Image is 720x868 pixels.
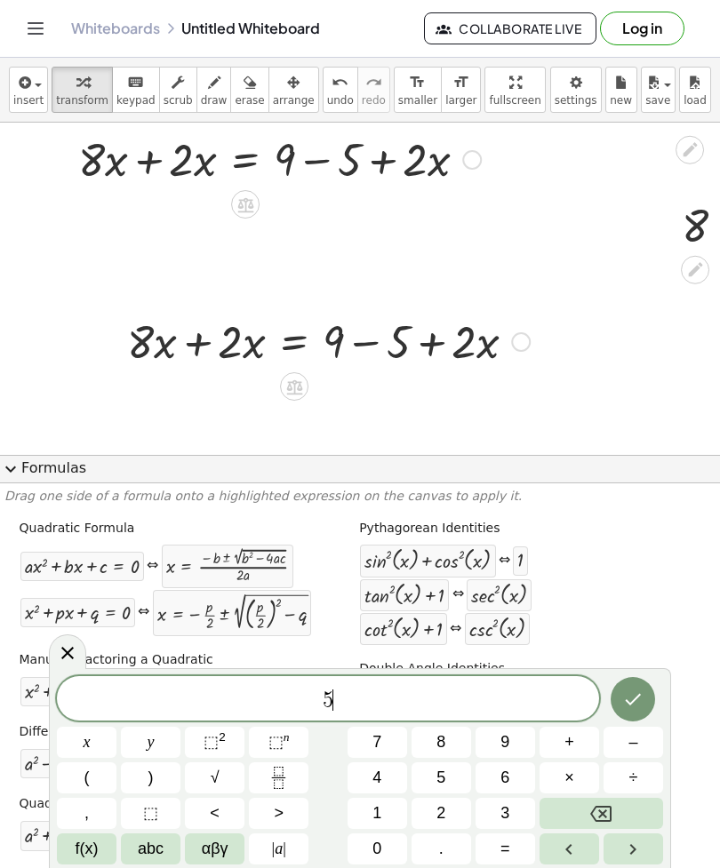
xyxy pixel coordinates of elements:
div: ⇔ [138,602,149,623]
span: 2 [436,801,445,825]
span: y [148,730,155,754]
button: ) [121,762,180,793]
button: Less than [185,798,244,829]
div: Apply the same math to both sides of the equation [280,372,308,401]
button: Greater than [249,798,308,829]
span: erase [235,94,264,107]
span: arrange [273,94,315,107]
span: transform [56,94,108,107]
span: 7 [372,730,381,754]
button: new [605,67,637,113]
span: a [272,837,286,861]
button: Times [540,762,599,793]
div: Apply the same math to both sides of the equation [231,190,260,219]
label: Pythagorean Identities [359,520,500,538]
span: draw [201,94,228,107]
i: undo [332,72,348,93]
span: , [84,801,89,825]
span: 5 [436,766,445,790]
button: insert [9,67,48,113]
button: . [412,833,471,864]
label: Manually Factoring a Quadratic [20,651,213,669]
button: save [641,67,676,113]
button: transform [52,67,113,113]
span: × [564,766,574,790]
button: Toggle navigation [21,14,50,43]
span: load [684,94,707,107]
span: < [210,801,220,825]
span: settings [555,94,597,107]
button: draw [196,67,232,113]
i: format_size [452,72,469,93]
div: ⇔ [147,556,158,577]
button: 8 [412,727,471,758]
span: ⬚ [204,733,219,751]
button: erase [230,67,268,113]
span: 1 [372,801,381,825]
span: Collaborate Live [439,20,581,36]
button: fullscreen [484,67,545,113]
span: ⬚ [268,733,284,751]
button: Functions [57,833,116,864]
button: load [679,67,711,113]
span: ) [148,766,154,790]
label: Difference of Squares [20,723,154,741]
label: Quadratic Binomial [20,795,139,813]
button: 4 [348,762,407,793]
button: Minus [604,727,663,758]
span: save [645,94,670,107]
button: keyboardkeypad [112,67,160,113]
button: settings [550,67,602,113]
span: insert [13,94,44,107]
button: 7 [348,727,407,758]
button: undoundo [323,67,358,113]
button: Backspace [540,798,663,829]
button: , [57,798,116,829]
i: format_size [409,72,426,93]
i: redo [365,72,382,93]
span: | [283,840,286,857]
a: Whiteboards [71,20,160,37]
span: > [274,801,284,825]
span: larger [445,94,476,107]
span: scrub [164,94,193,107]
button: Alphabet [121,833,180,864]
button: ( [57,762,116,793]
button: Left arrow [540,833,599,864]
span: – [628,730,637,754]
button: y [121,727,180,758]
span: redo [362,94,386,107]
button: scrub [159,67,197,113]
span: new [610,94,632,107]
button: 3 [476,798,535,829]
button: Collaborate Live [424,12,596,44]
button: Greek alphabet [185,833,244,864]
button: Fraction [249,762,308,793]
span: f(x) [76,837,99,861]
button: 1 [348,798,407,829]
span: √ [211,766,220,790]
span: x [84,730,91,754]
span: 0 [372,837,381,861]
span: | [272,840,276,857]
span: 3 [500,801,509,825]
span: smaller [398,94,437,107]
button: Equals [476,833,535,864]
button: Done [611,677,655,721]
label: Quadratic Formula [20,520,135,538]
button: Absolute value [249,833,308,864]
button: Placeholder [121,798,180,829]
div: Edit math [676,136,704,164]
span: ( [84,766,90,790]
button: format_sizesmaller [394,67,442,113]
span: fullscreen [489,94,540,107]
span: keypad [116,94,156,107]
button: 9 [476,727,535,758]
button: Squared [185,727,244,758]
span: 9 [500,730,509,754]
label: Double-Angle Identities [359,660,505,678]
button: Square root [185,762,244,793]
span: undo [327,94,354,107]
button: Right arrow [604,833,663,864]
button: Superscript [249,727,308,758]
